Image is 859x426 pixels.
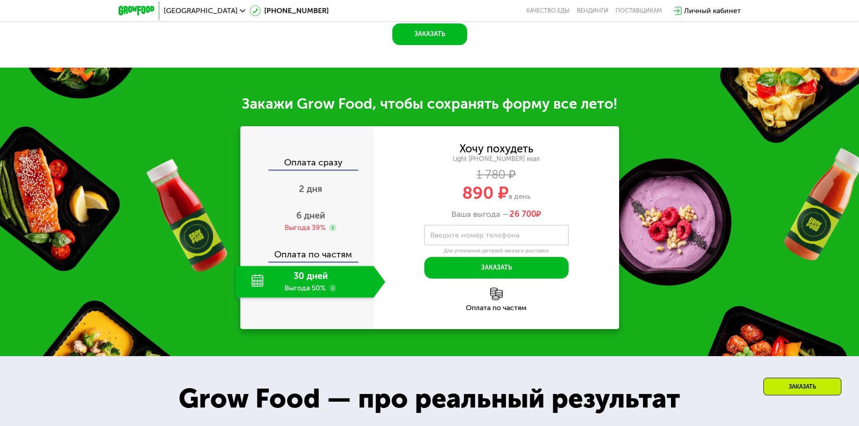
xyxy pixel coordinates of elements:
span: 890 ₽ [462,183,509,203]
span: 2 дня [299,183,322,194]
div: Личный кабинет [684,5,741,16]
span: 26 700 [510,209,536,219]
span: [GEOGRAPHIC_DATA] [164,7,238,14]
div: 1 780 ₽ [374,170,619,180]
div: Ваша выгода — [374,210,619,220]
a: Качество еды [526,7,570,14]
span: ₽ [510,210,541,220]
div: Grow Food — про реальный результат [159,378,700,419]
div: Хочу похудеть [459,144,533,154]
div: Выгода 39% [285,223,326,233]
a: Вендинги [577,7,608,14]
a: [PHONE_NUMBER] [250,5,329,16]
div: Заказать [763,378,841,395]
div: поставщикам [616,7,662,14]
div: Light [PHONE_NUMBER] ккал [374,155,619,163]
button: Заказать [424,257,569,279]
div: Для уточнения деталей заказа и доставки [424,247,569,255]
label: Введите номер телефона [430,233,519,238]
span: в день [509,192,531,201]
img: l6xcnZfty9opOoJh.png [490,288,503,300]
span: 6 дней [296,210,325,221]
div: Оплата сразу [241,158,374,169]
div: Оплата по частям [241,241,374,261]
div: Оплата по частям [374,304,619,311]
button: Заказать [392,23,467,45]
